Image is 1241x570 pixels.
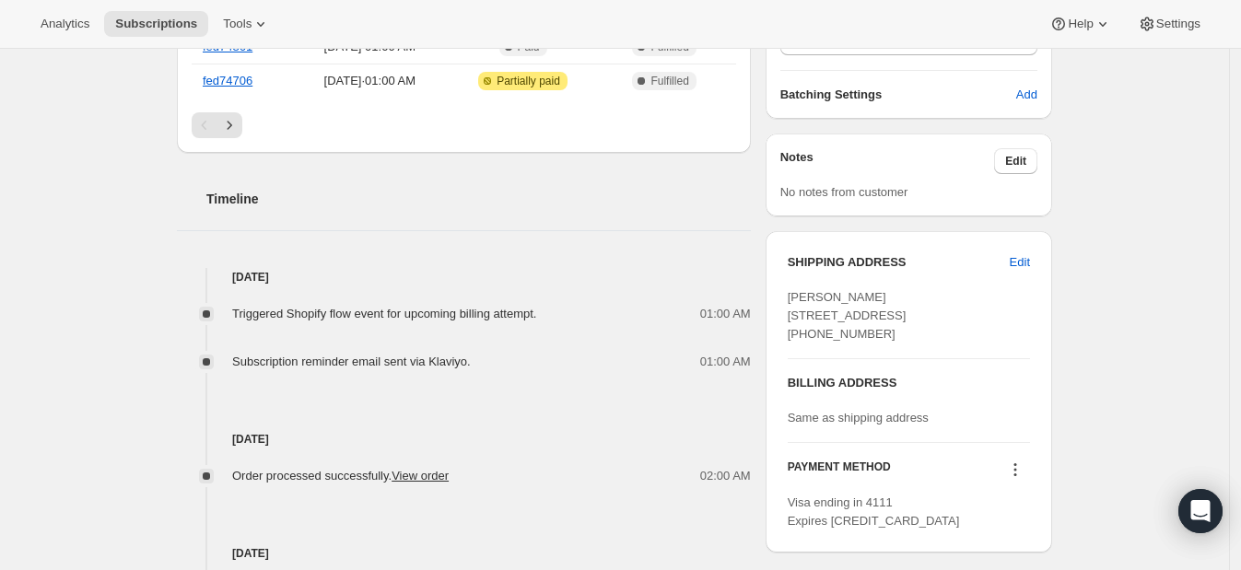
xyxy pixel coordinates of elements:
button: Edit [999,248,1041,277]
a: View order [392,469,449,483]
button: Edit [994,148,1037,174]
h3: SHIPPING ADDRESS [788,253,1010,272]
span: Subscription reminder email sent via Klaviyo. [232,355,471,368]
span: Settings [1156,17,1200,31]
span: Partially paid [497,74,560,88]
span: Same as shipping address [788,411,929,425]
span: Edit [1010,253,1030,272]
span: [PERSON_NAME] [STREET_ADDRESS] [PHONE_NUMBER] [788,290,907,341]
h2: Timeline [206,190,751,208]
span: Analytics [41,17,89,31]
span: Edit [1005,154,1026,169]
h6: Batching Settings [780,86,1016,104]
span: Help [1068,17,1093,31]
h4: [DATE] [177,430,751,448]
button: Help [1038,11,1122,37]
h3: PAYMENT METHOD [788,459,891,484]
button: Analytics [29,11,100,37]
h4: [DATE] [177,268,751,286]
div: Open Intercom Messenger [1178,489,1223,533]
h3: BILLING ADDRESS [788,374,1030,392]
span: Fulfilled [650,74,688,88]
span: [DATE] · 01:00 AM [298,72,441,90]
span: Subscriptions [115,17,197,31]
button: Tools [212,11,281,37]
nav: Pagination [192,112,736,138]
h3: Notes [780,148,995,174]
button: Settings [1127,11,1212,37]
span: Add [1016,86,1037,104]
button: Add [1005,80,1048,110]
span: Triggered Shopify flow event for upcoming billing attempt. [232,307,536,320]
span: 01:00 AM [700,305,751,323]
span: No notes from customer [780,185,908,199]
span: 02:00 AM [700,467,751,485]
button: Subscriptions [104,11,208,37]
span: Visa ending in 4111 Expires [CREDIT_CARD_DATA] [788,495,960,528]
button: Next [217,112,242,138]
h4: [DATE] [177,544,751,563]
span: Order processed successfully. [232,469,449,483]
a: fed74706 [203,74,252,87]
span: Tools [223,17,252,31]
span: 01:00 AM [700,353,751,371]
